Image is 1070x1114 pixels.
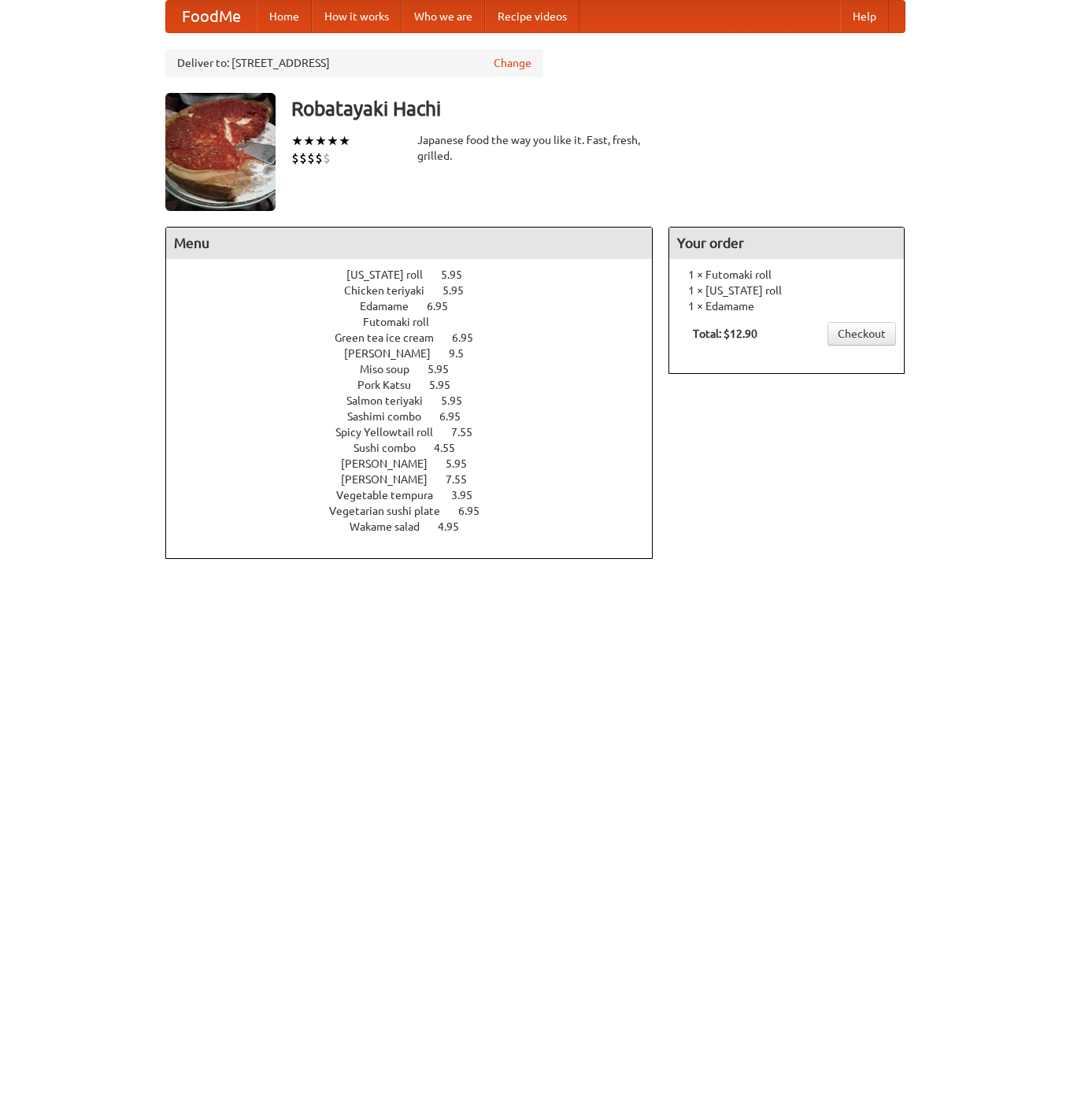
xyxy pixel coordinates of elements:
[336,489,449,501] span: Vegetable tempura
[344,347,493,360] a: [PERSON_NAME] 9.5
[346,268,439,281] span: [US_STATE] roll
[485,1,579,32] a: Recipe videos
[344,347,446,360] span: [PERSON_NAME]
[350,520,488,533] a: Wakame salad 4.95
[677,283,896,298] li: 1 × [US_STATE] roll
[360,363,478,376] a: Miso soup 5.95
[827,322,896,346] a: Checkout
[329,505,456,517] span: Vegetarian sushi plate
[346,268,491,281] a: [US_STATE] roll 5.95
[323,150,331,167] li: $
[329,505,509,517] a: Vegetarian sushi plate 6.95
[291,93,905,124] h3: Robatayaki Hachi
[458,505,495,517] span: 6.95
[291,150,299,167] li: $
[312,1,402,32] a: How it works
[341,457,443,470] span: [PERSON_NAME]
[360,300,424,313] span: Edamame
[677,267,896,283] li: 1 × Futomaki roll
[335,426,502,439] a: Spicy Yellowtail roll 7.55
[350,520,435,533] span: Wakame salad
[693,328,757,340] b: Total: $12.90
[336,489,502,501] a: Vegetable tempura 3.95
[346,394,491,407] a: Salmon teriyaki 5.95
[428,363,465,376] span: 5.95
[341,457,496,470] a: [PERSON_NAME] 5.95
[303,132,315,150] li: ★
[357,379,479,391] a: Pork Katsu 5.95
[339,132,350,150] li: ★
[165,93,276,211] img: angular.jpg
[344,284,440,297] span: Chicken teriyaki
[363,316,445,328] span: Futomaki roll
[449,347,479,360] span: 9.5
[354,442,484,454] a: Sushi combo 4.55
[439,410,476,423] span: 6.95
[451,426,488,439] span: 7.55
[341,473,496,486] a: [PERSON_NAME] 7.55
[166,228,653,259] h4: Menu
[257,1,312,32] a: Home
[494,55,531,71] a: Change
[452,331,489,344] span: 6.95
[402,1,485,32] a: Who we are
[347,410,437,423] span: Sashimi combo
[429,379,466,391] span: 5.95
[291,132,303,150] li: ★
[341,473,443,486] span: [PERSON_NAME]
[441,268,478,281] span: 5.95
[840,1,889,32] a: Help
[335,331,502,344] a: Green tea ice cream 6.95
[417,132,653,164] div: Japanese food the way you like it. Fast, fresh, grilled.
[354,442,431,454] span: Sushi combo
[441,394,478,407] span: 5.95
[315,132,327,150] li: ★
[307,150,315,167] li: $
[434,442,471,454] span: 4.55
[357,379,427,391] span: Pork Katsu
[165,49,543,77] div: Deliver to: [STREET_ADDRESS]
[335,331,450,344] span: Green tea ice cream
[446,473,483,486] span: 7.55
[327,132,339,150] li: ★
[363,316,474,328] a: Futomaki roll
[335,426,449,439] span: Spicy Yellowtail roll
[360,300,477,313] a: Edamame 6.95
[438,520,475,533] span: 4.95
[360,363,425,376] span: Miso soup
[344,284,493,297] a: Chicken teriyaki 5.95
[347,410,490,423] a: Sashimi combo 6.95
[315,150,323,167] li: $
[442,284,479,297] span: 5.95
[346,394,439,407] span: Salmon teriyaki
[446,457,483,470] span: 5.95
[299,150,307,167] li: $
[451,489,488,501] span: 3.95
[166,1,257,32] a: FoodMe
[669,228,904,259] h4: Your order
[427,300,464,313] span: 6.95
[677,298,896,314] li: 1 × Edamame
